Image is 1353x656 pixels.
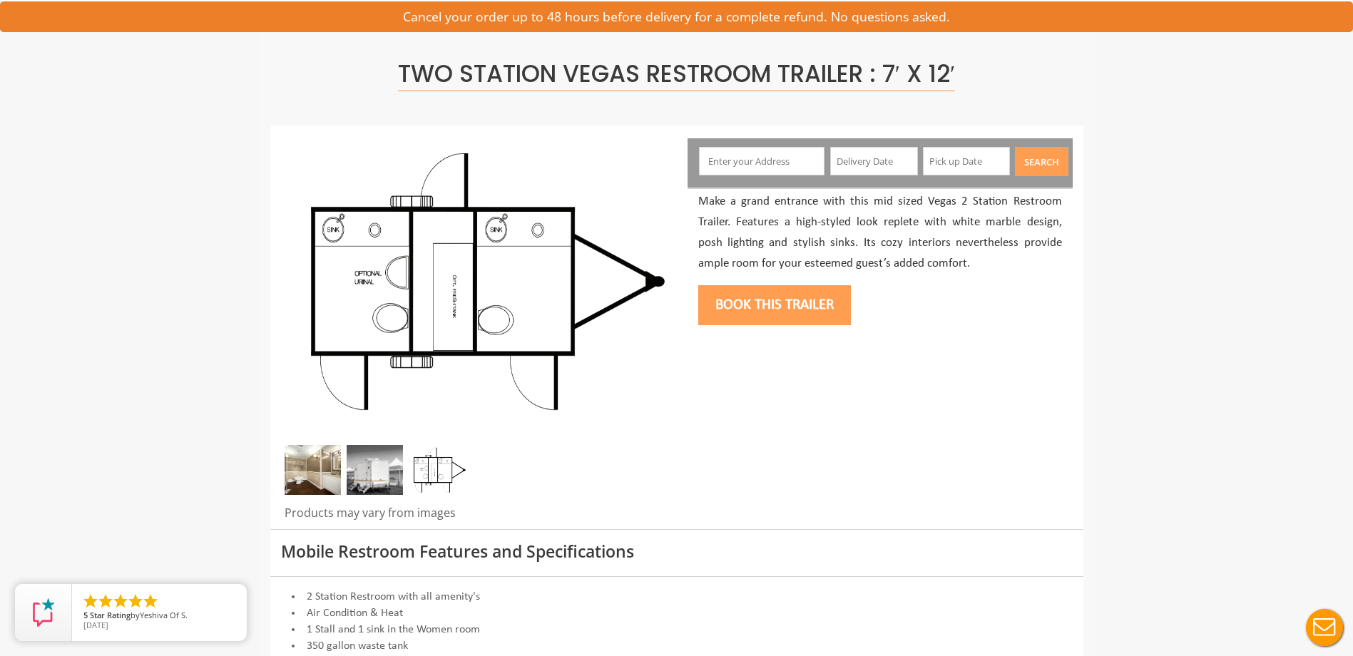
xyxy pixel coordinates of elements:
button: Search [1015,147,1068,176]
li: 2 Station Restroom with all amenity's [281,589,1073,605]
input: Pick up Date [923,147,1011,175]
li: 1 Stall and 1 sink in the Women room [281,622,1073,638]
input: Delivery Date [830,147,918,175]
li:  [82,593,99,610]
img: Review Rating [29,598,58,627]
h3: Mobile Restroom Features and Specifications [281,543,1073,560]
span: Two Station Vegas Restroom Trailer : 7′ x 12′ [398,57,955,91]
li: Air Condition & Heat [281,605,1073,622]
img: Floor Plan of 2 station restroom with sink and toilet [409,445,466,495]
img: Inside of complete restroom with a stall and mirror [285,445,341,495]
span: by [83,611,235,621]
span: [DATE] [83,620,108,630]
img: Side view of two station restroom trailer with separate doors for males and females [347,445,403,495]
li:  [127,593,144,610]
button: Book this trailer [698,285,851,325]
li:  [97,593,114,610]
img: Side view of two station restroom trailer with separate doors for males and females [281,138,666,424]
li:  [112,593,129,610]
li: 350 gallon waste tank [281,638,1073,655]
input: Enter your Address [699,147,824,175]
div: Products may vary from images [281,505,666,529]
button: Live Chat [1296,599,1353,656]
li:  [142,593,159,610]
span: 5 [83,610,88,620]
p: Make a grand entrance with this mid sized Vegas 2 Station Restroom Trailer. Features a high-style... [698,192,1062,275]
span: Yeshiva Of S. [140,610,188,620]
span: Star Rating [90,610,131,620]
